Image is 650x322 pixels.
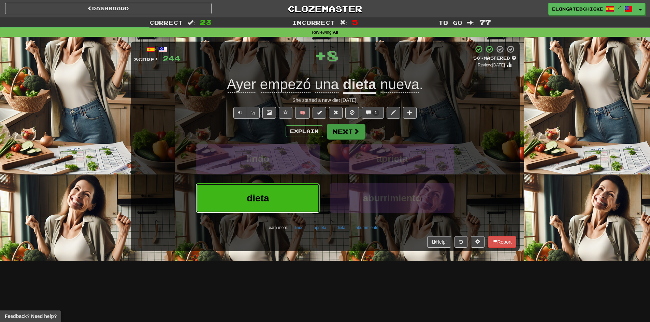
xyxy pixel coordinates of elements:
[343,76,376,94] u: dieta
[333,30,338,35] strong: All
[352,18,358,26] span: 5
[247,193,269,203] span: dieta
[376,153,408,164] span: aprieta
[376,76,423,93] span: .
[340,20,347,26] span: :
[313,107,326,119] button: Set this sentence to 100% Mastered (alt+m)
[222,3,428,15] a: Clozemaster
[200,18,212,26] span: 23
[196,183,320,213] button: dieta
[227,76,256,93] span: Ayer
[292,19,335,26] span: Incorrect
[247,107,260,119] button: ½
[310,223,330,233] button: aprieta
[403,107,417,119] button: Add to collection (alt+a)
[279,107,292,119] button: Favorite sentence (alt+f)
[330,183,454,213] button: aburrimiento
[333,223,349,233] button: dieta
[266,225,288,230] small: Learn more:
[473,55,516,61] div: Mastered
[380,76,419,93] span: nueva
[286,125,323,137] button: Explain
[375,110,377,115] span: 1
[327,47,338,64] span: 8
[232,107,260,119] div: Text-to-speech controls
[134,45,180,53] div: /
[552,6,603,12] span: elongatedchickenman
[329,107,343,119] button: Reset to 0% Mastered (alt+r)
[345,107,359,119] button: Ignore sentence (alt+i)
[473,55,483,61] span: 50 %
[163,54,180,63] span: 244
[196,144,320,173] button: lindo
[488,236,516,248] button: Report
[134,57,159,62] span: Score:
[295,107,310,119] button: 🧠
[149,19,183,26] span: Correct
[260,76,311,93] span: empezó
[5,313,57,320] span: Open feedback widget
[352,223,382,233] button: aburrimiento
[479,18,491,26] span: 77
[315,76,339,93] span: una
[548,3,636,15] a: elongatedchickenman /
[233,107,247,119] button: Play sentence audio (ctl+space)
[291,223,307,233] button: lindo
[327,124,365,139] button: Next
[134,97,516,104] div: She started a new diet [DATE].
[5,3,212,14] a: Dashboard
[362,107,384,119] button: 1
[188,20,195,26] span: :
[427,236,451,248] button: Help!
[246,153,269,164] span: lindo
[363,193,421,203] span: aburrimiento
[454,236,467,248] button: Round history (alt+y)
[467,20,475,26] span: :
[262,107,276,119] button: Show image (alt+x)
[387,107,400,119] button: Edit sentence (alt+d)
[438,19,462,26] span: To go
[478,63,505,67] small: Review: [DATE]
[315,45,327,65] span: +
[330,144,454,173] button: aprieta
[618,5,621,10] span: /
